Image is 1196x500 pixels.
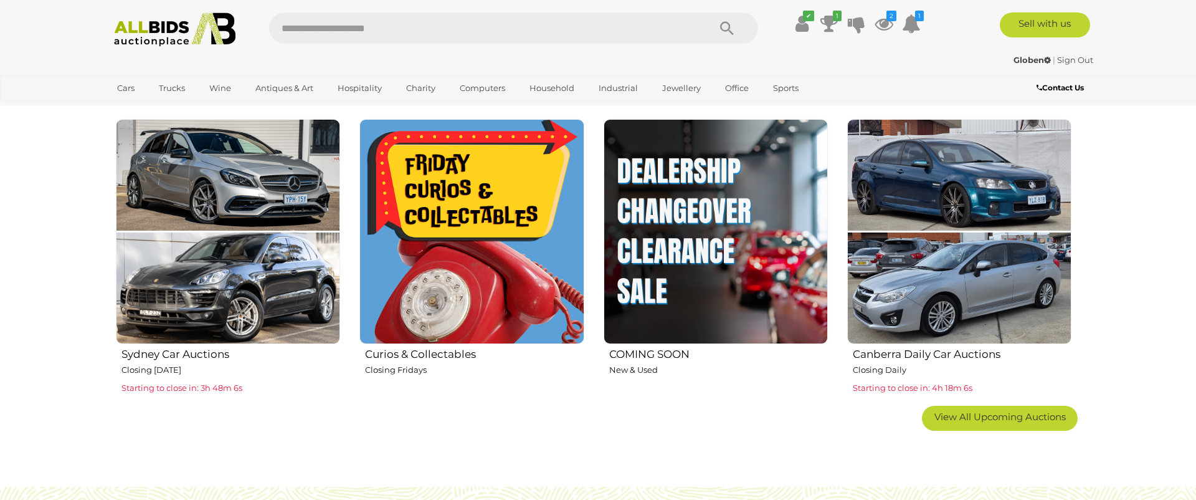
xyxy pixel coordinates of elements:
a: Canberra Daily Car Auctions Closing Daily Starting to close in: 4h 18m 6s [847,118,1071,396]
b: Contact Us [1037,83,1084,92]
a: Globen [1013,55,1053,65]
a: 1 [902,12,921,35]
a: Cars [109,78,143,99]
a: 2 [875,12,893,35]
img: COMING SOON [604,119,828,344]
img: Canberra Daily Car Auctions [847,119,1071,344]
a: [GEOGRAPHIC_DATA] [109,99,214,119]
a: View All Upcoming Auctions [922,406,1078,431]
span: View All Upcoming Auctions [934,411,1066,423]
a: Charity [398,78,444,99]
a: Sell with us [1000,12,1090,37]
img: Sydney Car Auctions [116,119,340,344]
a: 1 [820,12,838,35]
p: Closing [DATE] [121,363,340,377]
h2: COMING SOON [609,345,828,360]
span: | [1053,55,1055,65]
i: 2 [886,11,896,21]
a: Sydney Car Auctions Closing [DATE] Starting to close in: 3h 48m 6s [115,118,340,396]
h2: Sydney Car Auctions [121,345,340,360]
i: ✔ [803,11,814,21]
img: Allbids.com.au [107,12,242,47]
a: Household [521,78,582,99]
i: 1 [833,11,842,21]
a: Jewellery [654,78,709,99]
a: Computers [452,78,513,99]
h2: Canberra Daily Car Auctions [853,345,1071,360]
span: Starting to close in: 4h 18m 6s [853,383,972,393]
a: Curios & Collectables Closing Fridays [359,118,584,396]
img: Curios & Collectables [359,119,584,344]
a: Sign Out [1057,55,1093,65]
a: Industrial [591,78,646,99]
a: ✔ [792,12,811,35]
h2: Curios & Collectables [365,345,584,360]
i: 1 [915,11,924,21]
a: Sports [765,78,807,99]
p: New & Used [609,363,828,377]
a: Contact Us [1037,81,1087,95]
p: Closing Daily [853,363,1071,377]
span: Starting to close in: 3h 48m 6s [121,383,242,393]
p: Closing Fridays [365,363,584,377]
a: Antiques & Art [247,78,321,99]
strong: Globen [1013,55,1051,65]
a: Office [717,78,757,99]
button: Search [696,12,758,44]
a: Trucks [151,78,193,99]
a: Wine [201,78,239,99]
a: Hospitality [330,78,390,99]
